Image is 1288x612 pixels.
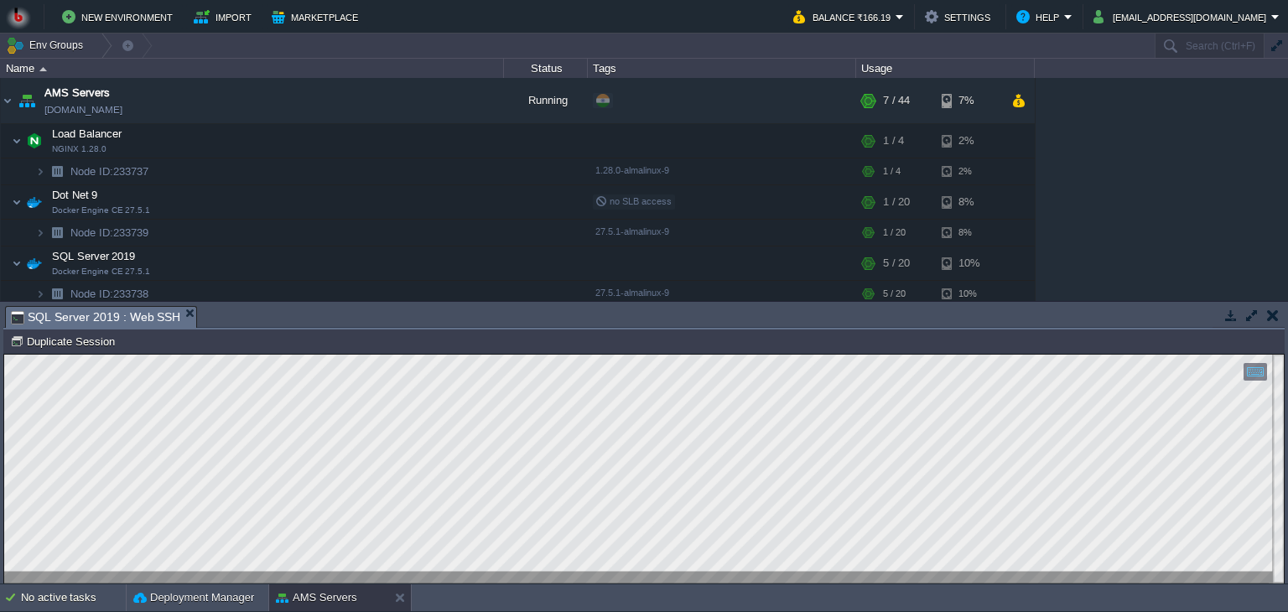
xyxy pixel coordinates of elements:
button: Help [1016,7,1064,27]
div: 5 / 20 [883,281,906,307]
span: NGINX 1.28.0 [52,144,106,154]
a: Node ID:233739 [69,226,151,240]
img: AMDAwAAAACH5BAEAAAAALAAAAAABAAEAAAICRAEAOw== [45,158,69,184]
div: 2% [942,158,996,184]
span: SQL Server 2019 [50,249,138,263]
a: AMS Servers [44,85,110,101]
div: 10% [942,281,996,307]
div: 8% [942,220,996,246]
span: Node ID: [70,288,113,300]
button: Settings [925,7,995,27]
div: 8% [942,185,996,219]
img: AMDAwAAAACH5BAEAAAAALAAAAAABAAEAAAICRAEAOw== [23,124,46,158]
a: [DOMAIN_NAME] [44,101,122,118]
span: 233737 [69,164,151,179]
button: [EMAIL_ADDRESS][DOMAIN_NAME] [1093,7,1271,27]
img: AMDAwAAAACH5BAEAAAAALAAAAAABAAEAAAICRAEAOw== [12,185,22,219]
button: Balance ₹166.19 [793,7,896,27]
div: Name [2,59,503,78]
img: AMDAwAAAACH5BAEAAAAALAAAAAABAAEAAAICRAEAOw== [23,185,46,219]
button: Deployment Manager [133,589,254,606]
span: Load Balancer [50,127,124,141]
img: AMDAwAAAACH5BAEAAAAALAAAAAABAAEAAAICRAEAOw== [12,124,22,158]
img: AMDAwAAAACH5BAEAAAAALAAAAAABAAEAAAICRAEAOw== [1,78,14,123]
img: AMDAwAAAACH5BAEAAAAALAAAAAABAAEAAAICRAEAOw== [35,220,45,246]
div: 1 / 20 [883,185,910,219]
a: Dot Net 9Docker Engine CE 27.5.1 [50,189,100,201]
a: SQL Server 2019Docker Engine CE 27.5.1 [50,250,138,262]
img: AMDAwAAAACH5BAEAAAAALAAAAAABAAEAAAICRAEAOw== [35,158,45,184]
img: AMDAwAAAACH5BAEAAAAALAAAAAABAAEAAAICRAEAOw== [15,78,39,123]
div: 2% [942,124,996,158]
div: Status [505,59,587,78]
div: Tags [589,59,855,78]
button: New Environment [62,7,178,27]
div: 7 / 44 [883,78,910,123]
button: Duplicate Session [10,334,120,349]
div: 7% [942,78,996,123]
div: 5 / 20 [883,246,910,280]
button: Import [194,7,257,27]
span: no SLB access [595,196,672,206]
a: Node ID:233738 [69,287,151,301]
div: 1 / 4 [883,124,904,158]
img: AMDAwAAAACH5BAEAAAAALAAAAAABAAEAAAICRAEAOw== [45,220,69,246]
img: AMDAwAAAACH5BAEAAAAALAAAAAABAAEAAAICRAEAOw== [12,246,22,280]
span: 233739 [69,226,151,240]
div: 10% [942,246,996,280]
img: AMDAwAAAACH5BAEAAAAALAAAAAABAAEAAAICRAEAOw== [45,281,69,307]
img: AMDAwAAAACH5BAEAAAAALAAAAAABAAEAAAICRAEAOw== [23,246,46,280]
span: 27.5.1-almalinux-9 [595,226,669,236]
a: Load BalancerNGINX 1.28.0 [50,127,124,140]
span: 1.28.0-almalinux-9 [595,165,669,175]
span: Dot Net 9 [50,188,100,202]
button: AMS Servers [276,589,357,606]
span: 233738 [69,287,151,301]
div: Usage [857,59,1034,78]
span: SQL Server 2019 : Web SSH [11,307,180,328]
button: Env Groups [6,34,89,57]
img: AMDAwAAAACH5BAEAAAAALAAAAAABAAEAAAICRAEAOw== [39,67,47,71]
div: No active tasks [21,584,126,611]
img: AMDAwAAAACH5BAEAAAAALAAAAAABAAEAAAICRAEAOw== [35,281,45,307]
span: 27.5.1-almalinux-9 [595,288,669,298]
div: 1 / 4 [883,158,901,184]
a: Node ID:233737 [69,164,151,179]
button: Marketplace [272,7,363,27]
span: Docker Engine CE 27.5.1 [52,267,150,277]
span: Docker Engine CE 27.5.1 [52,205,150,215]
div: Running [504,78,588,123]
span: Node ID: [70,165,113,178]
span: Node ID: [70,226,113,239]
img: Bitss Techniques [6,4,31,29]
div: 1 / 20 [883,220,906,246]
